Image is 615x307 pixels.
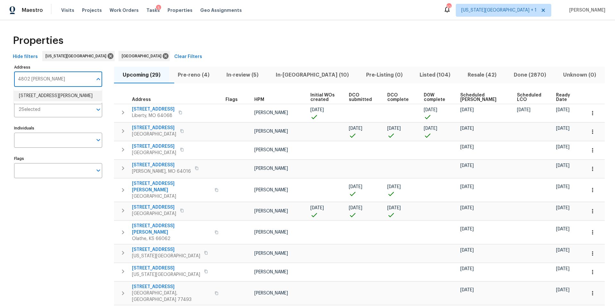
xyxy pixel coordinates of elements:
[132,236,211,242] span: Olathe, KS 66062
[132,265,200,271] span: [STREET_ADDRESS]
[19,107,40,112] span: 2 Selected
[254,111,288,115] span: [PERSON_NAME]
[132,180,211,193] span: [STREET_ADDRESS][PERSON_NAME]
[13,37,63,44] span: Properties
[424,108,437,112] span: [DATE]
[558,71,601,79] span: Unknown (0)
[14,157,102,161] label: Flags
[349,206,362,210] span: [DATE]
[460,288,474,292] span: [DATE]
[254,251,288,256] span: [PERSON_NAME]
[517,108,530,112] span: [DATE]
[424,93,449,102] span: D0W complete
[94,136,103,145] button: Open
[460,185,474,189] span: [DATE]
[460,267,474,271] span: [DATE]
[254,270,288,274] span: [PERSON_NAME]
[42,51,115,61] div: [US_STATE][GEOGRAPHIC_DATA]
[132,290,211,303] span: [GEOGRAPHIC_DATA], [GEOGRAPHIC_DATA] 77493
[13,53,38,61] span: Hide filters
[556,108,570,112] span: [DATE]
[556,126,570,131] span: [DATE]
[132,246,200,253] span: [STREET_ADDRESS]
[460,248,474,253] span: [DATE]
[225,97,238,102] span: Flags
[132,284,211,290] span: [STREET_ADDRESS]
[349,126,362,131] span: [DATE]
[254,230,288,235] span: [PERSON_NAME]
[271,71,354,79] span: In-[GEOGRAPHIC_DATA] (10)
[361,71,407,79] span: Pre-Listing (0)
[132,143,176,150] span: [STREET_ADDRESS]
[254,166,288,171] span: [PERSON_NAME]
[310,93,338,102] span: Initial WOs created
[10,51,40,63] button: Hide filters
[517,93,545,102] span: Scheduled LCO
[132,162,191,168] span: [STREET_ADDRESS]
[463,71,501,79] span: Resale (42)
[156,5,161,11] div: 5
[173,71,214,79] span: Pre-reno (4)
[132,204,176,211] span: [STREET_ADDRESS]
[310,206,324,210] span: [DATE]
[132,150,176,156] span: [GEOGRAPHIC_DATA]
[119,51,170,61] div: [GEOGRAPHIC_DATA]
[254,129,288,134] span: [PERSON_NAME]
[509,71,551,79] span: Done (2870)
[556,267,570,271] span: [DATE]
[415,71,455,79] span: Listed (104)
[460,206,474,210] span: [DATE]
[14,126,102,130] label: Individuals
[132,193,211,200] span: [GEOGRAPHIC_DATA]
[132,131,176,137] span: [GEOGRAPHIC_DATA]
[556,185,570,189] span: [DATE]
[556,248,570,253] span: [DATE]
[132,112,175,119] span: Liberty, MO 64068
[556,227,570,231] span: [DATE]
[460,227,474,231] span: [DATE]
[82,7,102,13] span: Projects
[567,7,605,13] span: [PERSON_NAME]
[387,185,401,189] span: [DATE]
[254,188,288,192] span: [PERSON_NAME]
[132,168,191,175] span: [PERSON_NAME], MO 64016
[387,206,401,210] span: [DATE]
[94,105,103,114] button: Open
[132,106,175,112] span: [STREET_ADDRESS]
[460,126,474,131] span: [DATE]
[174,53,202,61] span: Clear Filters
[447,4,451,10] div: 10
[14,72,93,87] input: Search ...
[132,253,200,259] span: [US_STATE][GEOGRAPHIC_DATA]
[222,71,263,79] span: In-review (5)
[146,8,160,12] span: Tasks
[172,51,205,63] button: Clear Filters
[461,7,537,13] span: [US_STATE][GEOGRAPHIC_DATA] + 1
[94,75,103,84] button: Close
[556,145,570,149] span: [DATE]
[254,148,288,152] span: [PERSON_NAME]
[460,163,474,168] span: [DATE]
[349,93,376,102] span: DCO submitted
[349,185,362,189] span: [DATE]
[254,97,264,102] span: HPM
[460,108,474,112] span: [DATE]
[14,91,102,101] li: [STREET_ADDRESS][PERSON_NAME]
[310,108,324,112] span: [DATE]
[22,7,43,13] span: Maestro
[132,211,176,217] span: [GEOGRAPHIC_DATA]
[556,163,570,168] span: [DATE]
[556,206,570,210] span: [DATE]
[556,93,575,102] span: Ready Date
[118,71,165,79] span: Upcoming (29)
[556,288,570,292] span: [DATE]
[460,93,506,102] span: Scheduled [PERSON_NAME]
[132,125,176,131] span: [STREET_ADDRESS]
[45,53,109,59] span: [US_STATE][GEOGRAPHIC_DATA]
[168,7,193,13] span: Properties
[132,223,211,236] span: [STREET_ADDRESS][PERSON_NAME]
[132,271,200,278] span: [US_STATE][GEOGRAPHIC_DATA]
[14,65,102,69] label: Address
[122,53,164,59] span: [GEOGRAPHIC_DATA]
[200,7,242,13] span: Geo Assignments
